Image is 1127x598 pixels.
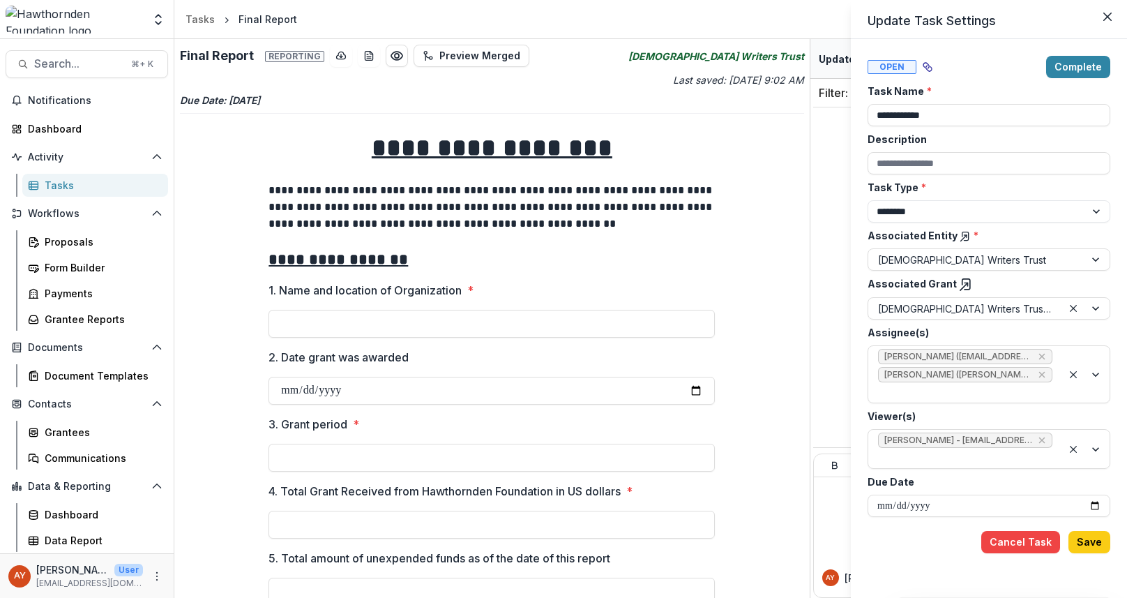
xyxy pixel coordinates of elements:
button: View dependent tasks [916,56,939,78]
span: [PERSON_NAME] ([EMAIL_ADDRESS][DOMAIN_NAME]) [884,352,1032,361]
div: Clear selected options [1065,441,1082,458]
label: Associated Grant [868,276,1102,292]
button: Save [1068,531,1110,553]
label: Task Name [868,84,1102,98]
button: Cancel Task [981,531,1060,553]
button: Close [1096,6,1119,28]
div: Remove Christine Nakagga (christine@africanwriterstrust.org) [1036,368,1047,382]
span: [PERSON_NAME] - [EMAIL_ADDRESS][DOMAIN_NAME] [884,435,1032,445]
button: Complete [1046,56,1110,78]
label: Assignee(s) [868,325,1102,340]
label: Description [868,132,1102,147]
label: Task Type [868,180,1102,195]
span: Open [868,60,916,74]
div: Clear selected options [1065,300,1082,317]
label: Due Date [868,474,1102,489]
div: Remove Goretti Kyomuhendo (info@africanwriterstrust.org) [1036,350,1047,364]
span: [PERSON_NAME] ([PERSON_NAME][EMAIL_ADDRESS][DOMAIN_NAME]) [884,370,1032,380]
label: Viewer(s) [868,409,1102,424]
label: Associated Entity [868,228,1102,243]
div: Clear selected options [1065,366,1082,383]
div: Remove Andreas Yuíza - temelio@hawthornden.org [1036,433,1047,447]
